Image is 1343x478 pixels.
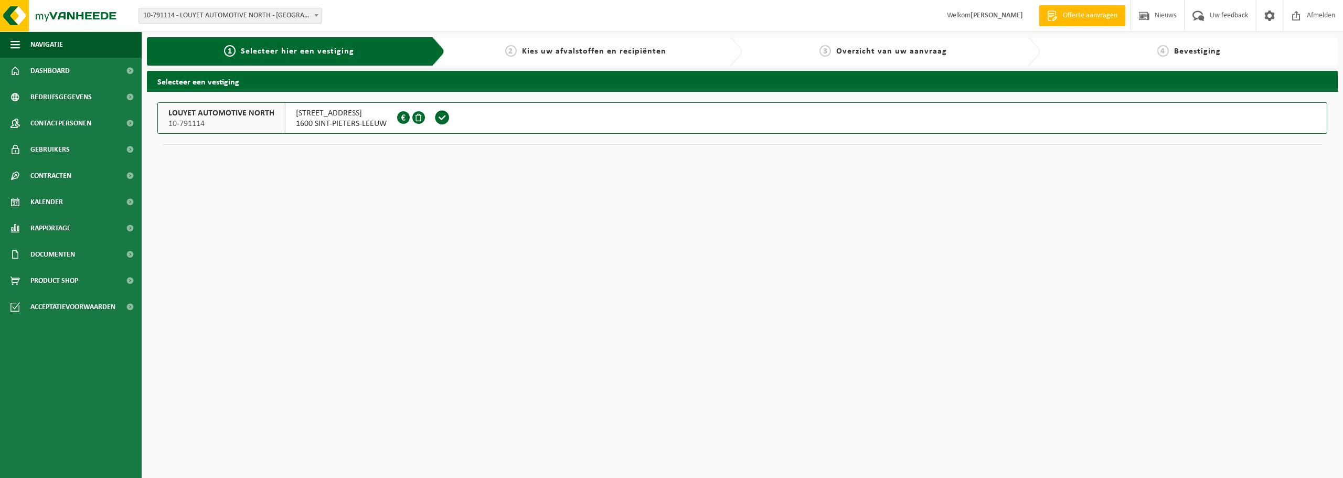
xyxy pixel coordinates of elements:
[139,8,322,23] span: 10-791114 - LOUYET AUTOMOTIVE NORTH - SINT-PIETERS-LEEUW
[30,110,91,136] span: Contactpersonen
[971,12,1023,19] strong: [PERSON_NAME]
[224,45,236,57] span: 1
[296,119,387,129] span: 1600 SINT-PIETERS-LEEUW
[168,119,274,129] span: 10-791114
[168,108,274,119] span: LOUYET AUTOMOTIVE NORTH
[241,47,354,56] span: Selecteer hier een vestiging
[138,8,322,24] span: 10-791114 - LOUYET AUTOMOTIVE NORTH - SINT-PIETERS-LEEUW
[157,102,1327,134] button: LOUYET AUTOMOTIVE NORTH 10-791114 [STREET_ADDRESS]1600 SINT-PIETERS-LEEUW
[505,45,517,57] span: 2
[522,47,666,56] span: Kies uw afvalstoffen en recipiënten
[30,241,75,268] span: Documenten
[30,58,70,84] span: Dashboard
[1060,10,1120,21] span: Offerte aanvragen
[30,215,71,241] span: Rapportage
[30,84,92,110] span: Bedrijfsgegevens
[30,163,71,189] span: Contracten
[30,268,78,294] span: Product Shop
[1174,47,1221,56] span: Bevestiging
[30,294,115,320] span: Acceptatievoorwaarden
[147,71,1338,91] h2: Selecteer een vestiging
[819,45,831,57] span: 3
[30,189,63,215] span: Kalender
[1157,45,1169,57] span: 4
[836,47,947,56] span: Overzicht van uw aanvraag
[296,108,387,119] span: [STREET_ADDRESS]
[30,136,70,163] span: Gebruikers
[30,31,63,58] span: Navigatie
[1039,5,1125,26] a: Offerte aanvragen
